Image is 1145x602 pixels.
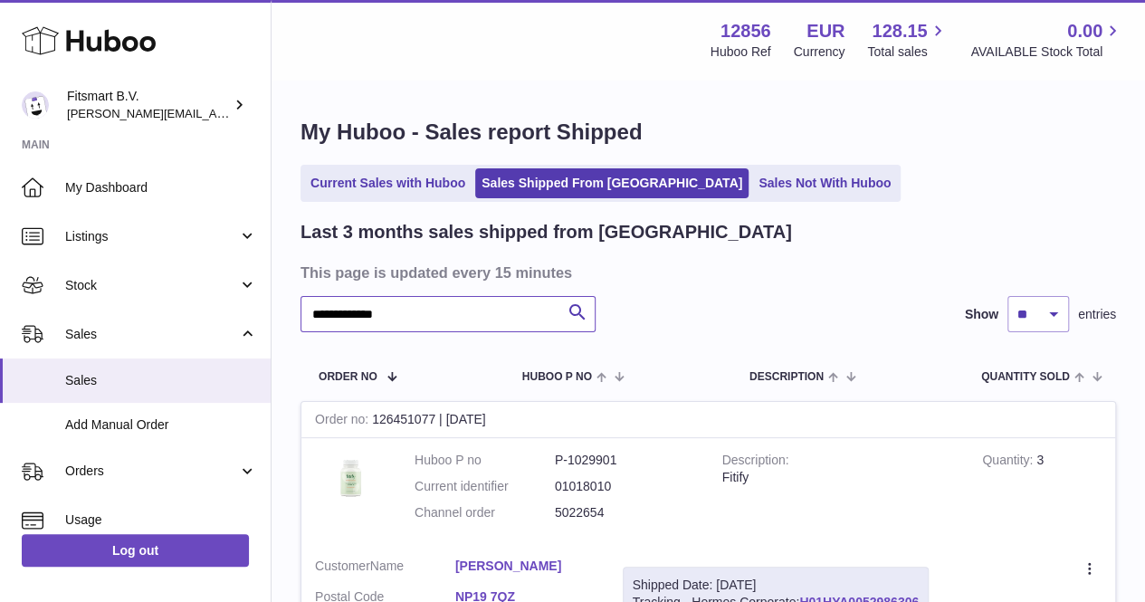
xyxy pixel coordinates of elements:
[872,19,927,43] span: 128.15
[22,91,49,119] img: jonathan@leaderoo.com
[65,228,238,245] span: Listings
[22,534,249,567] a: Log out
[65,372,257,389] span: Sales
[711,43,771,61] div: Huboo Ref
[315,412,372,431] strong: Order no
[981,371,1070,383] span: Quantity Sold
[301,263,1112,282] h3: This page is updated every 15 minutes
[965,306,998,323] label: Show
[555,478,695,495] dd: 01018010
[65,463,238,480] span: Orders
[65,326,238,343] span: Sales
[67,88,230,122] div: Fitsmart B.V.
[722,453,789,472] strong: Description
[65,416,257,434] span: Add Manual Order
[968,438,1115,544] td: 3
[315,452,387,503] img: 128561739542540.png
[304,168,472,198] a: Current Sales with Huboo
[722,469,956,486] div: Fitify
[867,43,948,61] span: Total sales
[319,371,377,383] span: Order No
[1078,306,1116,323] span: entries
[475,168,749,198] a: Sales Shipped From [GEOGRAPHIC_DATA]
[315,559,370,573] span: Customer
[555,504,695,521] dd: 5022654
[65,179,257,196] span: My Dashboard
[301,220,792,244] h2: Last 3 months sales shipped from [GEOGRAPHIC_DATA]
[65,511,257,529] span: Usage
[301,402,1115,438] div: 126451077 | [DATE]
[970,19,1123,61] a: 0.00 AVAILABLE Stock Total
[749,371,824,383] span: Description
[970,43,1123,61] span: AVAILABLE Stock Total
[982,453,1036,472] strong: Quantity
[415,504,555,521] dt: Channel order
[555,452,695,469] dd: P-1029901
[67,106,363,120] span: [PERSON_NAME][EMAIL_ADDRESS][DOMAIN_NAME]
[867,19,948,61] a: 128.15 Total sales
[522,371,592,383] span: Huboo P no
[455,558,596,575] a: [PERSON_NAME]
[415,452,555,469] dt: Huboo P no
[301,118,1116,147] h1: My Huboo - Sales report Shipped
[633,577,919,594] div: Shipped Date: [DATE]
[1067,19,1102,43] span: 0.00
[794,43,845,61] div: Currency
[415,478,555,495] dt: Current identifier
[720,19,771,43] strong: 12856
[65,277,238,294] span: Stock
[752,168,897,198] a: Sales Not With Huboo
[315,558,455,579] dt: Name
[806,19,844,43] strong: EUR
